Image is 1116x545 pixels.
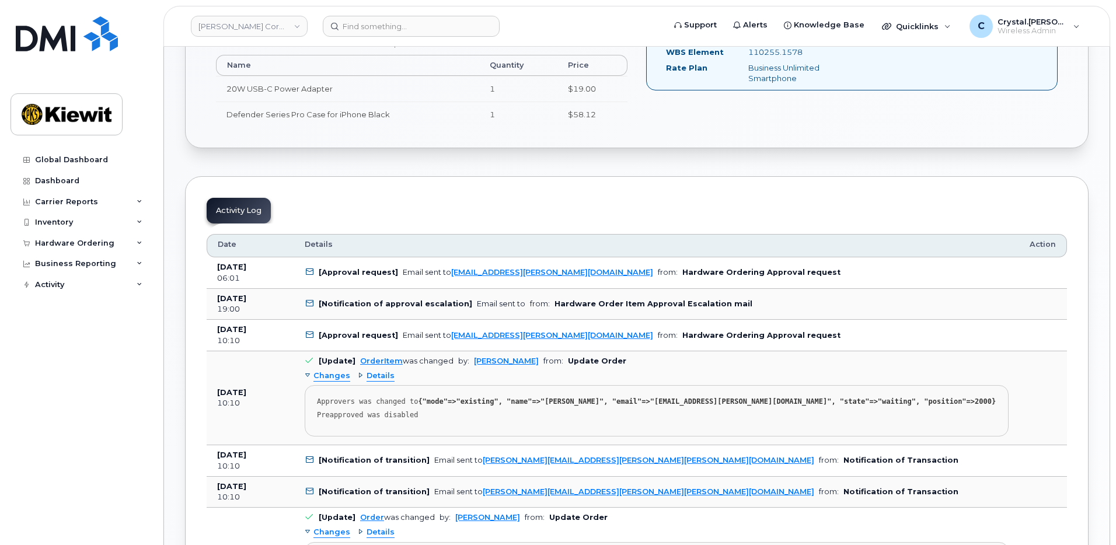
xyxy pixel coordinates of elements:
[217,492,284,502] div: 10:10
[682,331,841,340] b: Hardware Ordering Approval request
[191,16,308,37] a: Kiewit Corporation
[217,461,284,471] div: 10:10
[403,268,653,277] div: Email sent to
[776,13,873,37] a: Knowledge Base
[319,456,430,464] b: [Notification of transition]
[568,357,626,365] b: Update Order
[819,487,839,496] span: from:
[666,62,707,74] label: Rate Plan
[313,527,350,538] span: Changes
[403,331,653,340] div: Email sent to
[440,513,451,522] span: by:
[323,16,500,37] input: Find something...
[217,450,246,459] b: [DATE]
[961,15,1088,38] div: Crystal.Brisbin
[313,371,350,382] span: Changes
[217,398,284,408] div: 10:10
[360,357,454,365] div: was changed
[360,513,435,522] div: was changed
[217,294,246,303] b: [DATE]
[658,331,678,340] span: from:
[474,357,539,365] a: [PERSON_NAME]
[434,487,814,496] div: Email sent to
[217,263,246,271] b: [DATE]
[998,26,1068,36] span: Wireless Admin
[451,331,653,340] a: [EMAIL_ADDRESS][PERSON_NAME][DOMAIN_NAME]
[367,527,395,538] span: Details
[418,397,996,406] strong: {"mode"=>"existing", "name"=>"[PERSON_NAME]", "email"=>"[EMAIL_ADDRESS][PERSON_NAME][DOMAIN_NAME]...
[217,325,246,334] b: [DATE]
[658,268,678,277] span: from:
[557,55,627,76] th: Price
[725,13,776,37] a: Alerts
[483,456,814,464] a: [PERSON_NAME][EMAIL_ADDRESS][PERSON_NAME][PERSON_NAME][DOMAIN_NAME]
[874,15,959,38] div: Quicklinks
[843,487,958,496] b: Notification of Transaction
[360,513,384,522] a: Order
[451,268,653,277] a: [EMAIL_ADDRESS][PERSON_NAME][DOMAIN_NAME]
[458,357,469,365] span: by:
[1065,494,1107,536] iframe: Messenger Launcher
[682,268,841,277] b: Hardware Ordering Approval request
[666,47,724,58] label: WBS Element
[305,239,333,250] span: Details
[217,482,246,491] b: [DATE]
[319,268,398,277] b: [Approval request]
[740,47,855,58] div: 110255.1578
[216,55,479,76] th: Name
[319,331,398,340] b: [Approval request]
[819,456,839,464] span: from:
[740,62,855,84] div: Business Unlimited Smartphone
[530,299,550,308] span: from:
[216,76,479,102] td: 20W USB-C Power Adapter
[794,19,864,31] span: Knowledge Base
[843,456,958,464] b: Notification of Transaction
[319,487,430,496] b: [Notification of transition]
[479,76,557,102] td: 1
[477,299,525,308] div: Email sent to
[479,102,557,127] td: 1
[978,19,985,33] span: C
[317,397,996,406] div: Approvers was changed to
[998,17,1068,26] span: Crystal.[PERSON_NAME]
[483,487,814,496] a: [PERSON_NAME][EMAIL_ADDRESS][PERSON_NAME][PERSON_NAME][DOMAIN_NAME]
[319,357,355,365] b: [Update]
[217,336,284,346] div: 10:10
[554,299,752,308] b: Hardware Order Item Approval Escalation mail
[557,76,627,102] td: $19.00
[217,388,246,397] b: [DATE]
[1019,234,1067,257] th: Action
[666,13,725,37] a: Support
[360,357,403,365] a: OrderItem
[525,513,545,522] span: from:
[217,304,284,315] div: 19:00
[319,299,472,308] b: [Notification of approval escalation]
[557,102,627,127] td: $58.12
[896,22,939,31] span: Quicklinks
[367,371,395,382] span: Details
[319,513,355,522] b: [Update]
[543,357,563,365] span: from:
[549,513,608,522] b: Update Order
[217,273,284,284] div: 06:01
[317,411,996,420] div: Preapproved was disabled
[216,102,479,127] td: Defender Series Pro Case for iPhone Black
[434,456,814,464] div: Email sent to
[743,19,768,31] span: Alerts
[218,239,236,250] span: Date
[479,55,557,76] th: Quantity
[455,513,520,522] a: [PERSON_NAME]
[684,19,717,31] span: Support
